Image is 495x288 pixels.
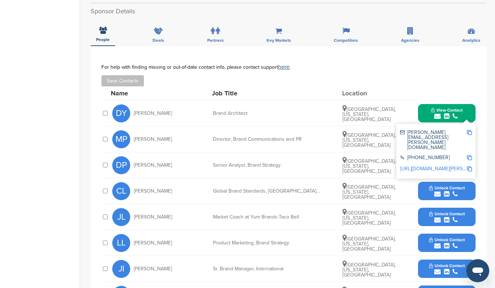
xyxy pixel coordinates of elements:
span: [PERSON_NAME] [134,163,172,168]
h2: Sponsor Details [91,6,486,16]
span: DY [112,104,130,122]
div: Brand Architect [213,111,321,116]
button: Unlock Contact [421,232,473,254]
span: LL [112,234,130,252]
span: DP [112,156,130,174]
span: Unlock Contact [429,185,465,190]
div: Name [111,90,190,96]
img: Copy [467,130,472,135]
div: Global Brand Standards, [GEOGRAPHIC_DATA] Restaurant Experience and Commercialization [213,189,321,194]
span: [GEOGRAPHIC_DATA], [US_STATE], [GEOGRAPHIC_DATA] [342,132,396,148]
span: [GEOGRAPHIC_DATA], [US_STATE], [GEOGRAPHIC_DATA] [342,106,396,122]
span: [PERSON_NAME] [134,189,172,194]
span: [GEOGRAPHIC_DATA], [US_STATE], [GEOGRAPHIC_DATA] [342,184,396,200]
div: Senior Analyst, Brand Strategy [213,163,321,168]
span: [GEOGRAPHIC_DATA], [US_STATE], [GEOGRAPHIC_DATA] [342,210,396,226]
a: here [278,63,290,71]
span: [PERSON_NAME] [134,111,172,116]
span: View Contact [431,108,463,113]
span: [GEOGRAPHIC_DATA], [US_STATE], [GEOGRAPHIC_DATA] [342,262,396,278]
button: View Contact [422,103,471,124]
div: Product Marketing, Brand Strategy [213,240,321,246]
span: Unlock Contact [429,211,465,216]
span: People [96,37,110,42]
div: [PERSON_NAME][EMAIL_ADDRESS][PERSON_NAME][DOMAIN_NAME] [400,130,467,150]
div: Location [342,90,396,96]
div: For help with finding missing or out-of-date contact info, please contact support . [101,64,476,70]
span: Partners [207,38,224,42]
div: Job Title [212,90,320,96]
span: Deals [153,38,164,42]
span: CL [112,182,130,200]
a: [URL][DOMAIN_NAME][PERSON_NAME] [400,166,488,172]
span: [PERSON_NAME] [134,240,172,246]
span: Unlock Contact [429,263,465,268]
span: Agencies [401,38,419,42]
div: Director, Brand Communications and PR [213,137,321,142]
img: Copy [467,166,472,171]
span: [PERSON_NAME] [134,137,172,142]
span: JI [112,260,130,278]
div: Market Coach at Yum Brands-Taco Bell [213,215,321,220]
span: Competitors [334,38,358,42]
iframe: Button to launch messaging window [466,259,489,282]
div: [PHONE_NUMBER] [400,155,467,161]
button: Unlock Contact [421,180,473,202]
span: Unlock Contact [429,237,465,242]
button: Unlock Contact [421,206,473,228]
span: [PERSON_NAME] [134,266,172,271]
span: [PERSON_NAME] [134,215,172,220]
span: Analytics [462,38,480,42]
span: Key Markets [267,38,291,42]
div: Sr. Brand Manager, International [213,266,321,271]
span: MP [112,130,130,148]
button: Unlock Contact [421,258,473,280]
span: JL [112,208,130,226]
img: Copy [467,155,472,160]
span: [GEOGRAPHIC_DATA], [US_STATE], [GEOGRAPHIC_DATA] [342,158,396,174]
button: Save Contacts [101,75,144,86]
span: [GEOGRAPHIC_DATA], [US_STATE], [GEOGRAPHIC_DATA] [342,236,396,252]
